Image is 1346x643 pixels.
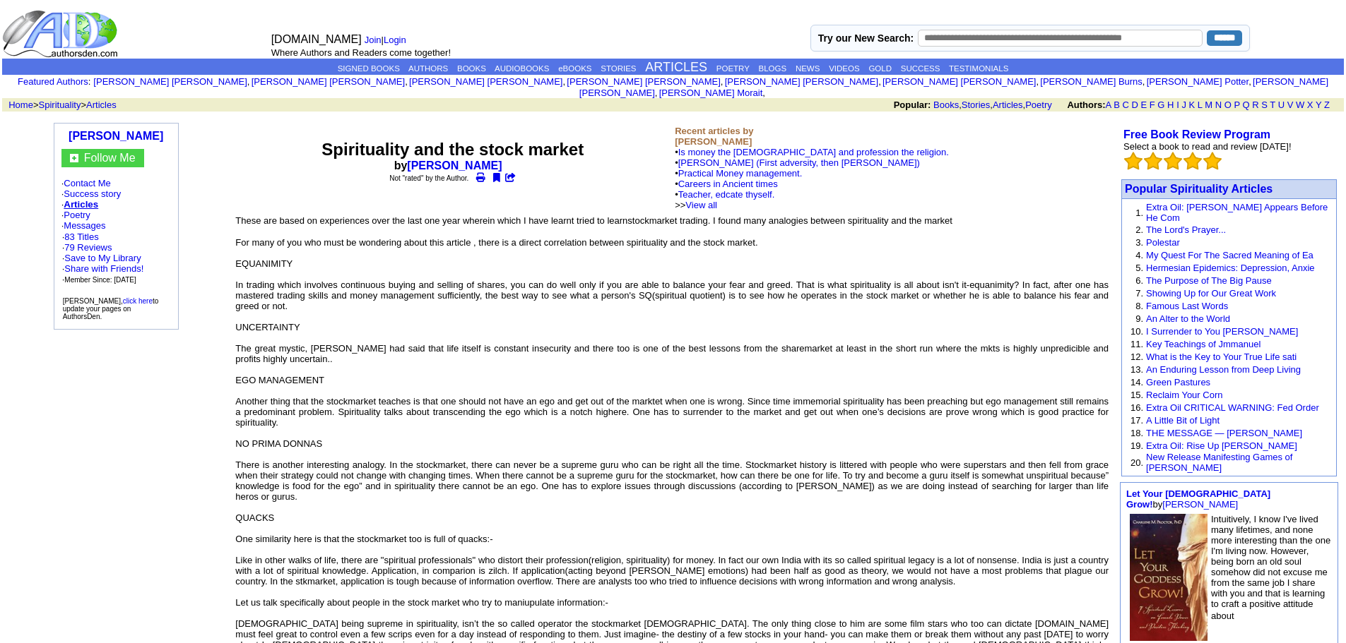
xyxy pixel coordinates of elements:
font: Intuitively, I know I've lived many lifetimes, and none more interesting than the one I'm living ... [1211,514,1330,621]
font: i [408,78,409,86]
font: Not "rated" by the Author. [389,174,468,182]
a: Articles [86,100,117,110]
a: [PERSON_NAME] [PERSON_NAME] [567,76,720,87]
a: Reclaim Your Corn [1146,390,1222,400]
font: 1. [1135,208,1143,218]
font: Spirituality and the stock market [321,140,584,159]
a: TESTIMONIALS [949,64,1008,73]
a: Featured Authors [18,76,88,87]
font: , , , , , , , , , , [93,76,1328,98]
a: I [1176,100,1179,110]
a: POETRY [716,64,750,73]
a: Follow Me [84,152,136,164]
font: Select a book to read and review [DATE]! [1123,141,1292,152]
a: S [1261,100,1268,110]
a: [PERSON_NAME] Morait [659,88,763,98]
a: [PERSON_NAME] [PERSON_NAME] [409,76,562,87]
font: • [675,179,777,210]
a: O [1224,100,1232,110]
a: New Release Manifesting Games of [PERSON_NAME] [1146,452,1292,473]
a: X [1307,100,1313,110]
font: [PERSON_NAME], to update your pages on AuthorsDen. [63,297,159,320]
a: 79 Reviews [64,242,112,253]
a: [PERSON_NAME] [1162,499,1238,510]
a: Share with Friends! [64,263,143,274]
a: Save to My Library [64,253,141,263]
font: : [18,76,90,87]
a: The Lord's Prayer... [1146,224,1226,235]
font: 12. [1130,351,1143,362]
a: L [1198,100,1203,110]
a: V [1287,100,1294,110]
a: SIGNED BOOKS [338,64,400,73]
a: Spirituality [39,100,81,110]
a: Teacher, edcate thyself. [678,189,775,200]
a: W [1296,100,1304,110]
b: Popular: [894,100,931,110]
a: click here [123,297,153,305]
a: B [1114,100,1120,110]
font: · · · [62,253,144,284]
a: [PERSON_NAME] [PERSON_NAME] [93,76,247,87]
a: eBOOKS [558,64,591,73]
font: 3. [1135,237,1143,248]
font: 6. [1135,275,1143,286]
font: i [249,78,251,86]
font: 19. [1130,440,1143,451]
a: M [1205,100,1212,110]
a: SUCCESS [901,64,940,73]
a: A [1106,100,1111,110]
font: 13. [1130,364,1143,375]
a: An Alter to the World [1146,313,1230,324]
a: [PERSON_NAME] [407,160,502,172]
font: [DOMAIN_NAME] [271,33,362,45]
a: [PERSON_NAME] [PERSON_NAME] [725,76,878,87]
font: 10. [1130,326,1143,337]
a: [PERSON_NAME] (First adversity, then [PERSON_NAME]) [678,157,920,168]
font: 4. [1135,250,1143,260]
a: Success story [64,188,121,199]
a: P [1234,100,1239,110]
img: gc.jpg [70,154,78,162]
a: [PERSON_NAME] [PERSON_NAME] [579,76,1328,98]
font: • [675,168,802,210]
a: View all [685,200,717,210]
a: [PERSON_NAME] [PERSON_NAME] [252,76,405,87]
a: Z [1324,100,1330,110]
b: Recent articles by [PERSON_NAME] [675,126,753,147]
a: STORIES [601,64,636,73]
a: VIDEOS [829,64,859,73]
a: 83 Titles [64,232,98,242]
a: [PERSON_NAME] Potter [1147,76,1249,87]
a: BOOKS [457,64,486,73]
a: [PERSON_NAME] [PERSON_NAME] [882,76,1036,87]
a: F [1150,100,1155,110]
font: • [675,147,949,210]
font: > > [4,100,117,110]
a: ARTICLES [645,60,707,74]
a: Hermesian Epidemics: Depression, Anxie [1146,263,1314,273]
font: i [1251,78,1253,86]
font: 8. [1135,301,1143,311]
a: Q [1242,100,1249,110]
a: Poetry [1025,100,1052,110]
a: N [1215,100,1222,110]
font: • >> [675,189,774,210]
a: Famous Last Words [1146,301,1228,311]
a: NEWS [796,64,820,73]
a: Extra Oil CRITICAL WARNING: Fed Order [1146,402,1319,413]
font: 17. [1130,415,1143,426]
b: [PERSON_NAME] [69,130,163,142]
font: · [61,220,106,231]
a: G [1157,100,1164,110]
a: H [1167,100,1174,110]
a: Key Teachings of Jmmanuel [1146,339,1261,349]
a: Extra Oil: [PERSON_NAME] Appears Before He Com [1146,202,1328,223]
font: | [365,35,411,45]
a: Articles [64,199,98,210]
a: Is money the [DEMOGRAPHIC_DATA] and profession the religion. [678,147,949,157]
a: Free Book Review Program [1123,128,1270,140]
img: bigemptystars.png [1183,152,1202,170]
a: Login [384,35,406,45]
